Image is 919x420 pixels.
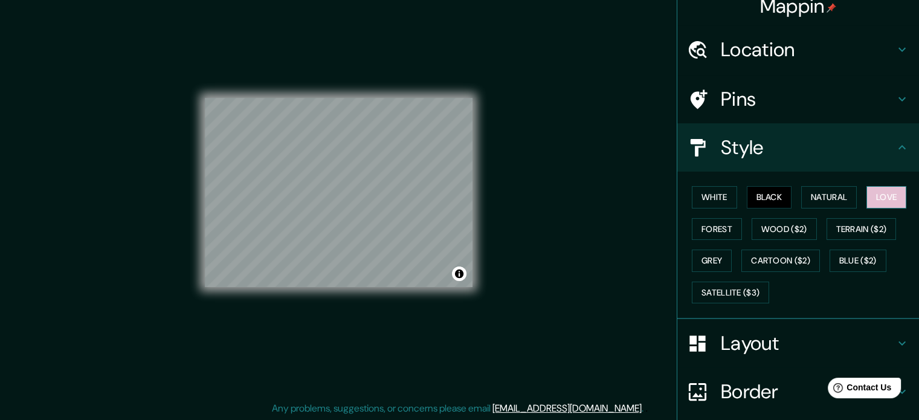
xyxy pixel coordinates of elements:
[721,37,895,62] h4: Location
[721,135,895,160] h4: Style
[677,367,919,416] div: Border
[721,331,895,355] h4: Layout
[866,186,906,208] button: Love
[752,218,817,241] button: Wood ($2)
[677,123,919,172] div: Style
[645,401,648,416] div: .
[643,401,645,416] div: .
[205,98,472,287] canvas: Map
[801,186,857,208] button: Natural
[272,401,643,416] p: Any problems, suggestions, or concerns please email .
[692,250,732,272] button: Grey
[692,218,742,241] button: Forest
[692,186,737,208] button: White
[747,186,792,208] button: Black
[827,218,897,241] button: Terrain ($2)
[721,380,895,404] h4: Border
[741,250,820,272] button: Cartoon ($2)
[677,319,919,367] div: Layout
[492,402,642,415] a: [EMAIL_ADDRESS][DOMAIN_NAME]
[692,282,769,304] button: Satellite ($3)
[721,87,895,111] h4: Pins
[677,25,919,74] div: Location
[677,75,919,123] div: Pins
[811,373,906,407] iframe: Help widget launcher
[830,250,886,272] button: Blue ($2)
[827,3,836,13] img: pin-icon.png
[452,267,466,281] button: Toggle attribution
